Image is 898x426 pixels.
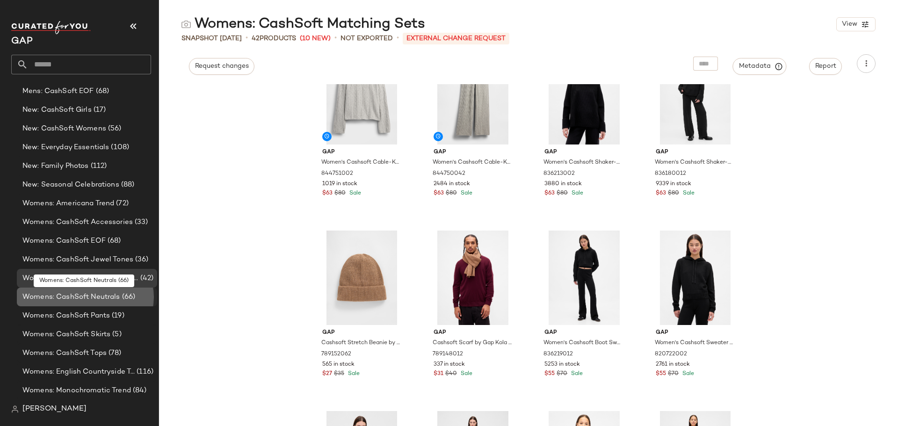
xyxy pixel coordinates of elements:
span: Gap [434,148,513,157]
span: (88) [119,180,135,190]
img: cn60724291.jpg [426,231,520,325]
span: Gap [544,148,623,157]
span: (66) [120,292,136,303]
span: $70 [668,370,679,378]
span: (19) [110,310,124,321]
span: (68) [94,86,109,97]
span: New: CashSoft Womens [22,123,106,134]
span: New: Seasonal Celebrations [22,180,119,190]
button: Report [809,58,842,75]
div: Womens: CashSoft Matching Sets [181,15,425,34]
span: Womens: English Countryside Trend [22,367,135,377]
span: Report [815,63,836,70]
span: Snapshot [DATE] [181,34,242,43]
span: Women's Cashsoft Cable-Knit Crewneck Sweater by Gap Light [PERSON_NAME] Size S [321,159,400,167]
span: Gap [322,329,401,337]
span: (42) [138,273,153,284]
span: 1019 in stock [322,180,357,188]
span: Current Company Name [11,36,33,46]
span: $63 [656,189,666,198]
span: (112) [89,161,107,172]
span: Sale [569,371,583,377]
span: Womens: CashSoft Jewel Tones [22,254,133,265]
span: • [334,33,337,44]
span: Womens: CashSoft Accessories [22,217,133,228]
span: Women's Cashsoft Shaker-Stitch Sweater Pants by Gap True Black Tall Size L [655,159,734,167]
span: (33) [133,217,148,228]
span: Gap [434,329,513,337]
span: 836213002 [543,170,575,178]
span: $55 [656,370,666,378]
span: Not Exported [340,34,393,43]
span: New: CashSoft Girls [22,105,92,116]
span: (72) [114,198,129,209]
span: $80 [334,189,346,198]
span: 820722002 [655,350,687,359]
span: • [397,33,399,44]
span: 836219012 [543,350,573,359]
span: $40 [445,370,457,378]
span: (68) [106,236,121,246]
span: 3880 in stock [544,180,582,188]
img: svg%3e [181,20,191,29]
span: (108) [109,142,129,153]
span: Cashsoft Scarf by Gap Kola Nut One Size [433,339,512,347]
span: (17) [92,105,106,116]
span: Gap [656,148,735,157]
span: $63 [544,189,555,198]
img: svg%3e [11,405,19,413]
img: cn59847707.jpg [648,231,742,325]
span: Gap [322,148,401,157]
span: 2484 in stock [434,180,470,188]
span: $63 [322,189,333,198]
span: Sale [459,190,472,196]
span: Womens: Monochromatic Trend [22,385,131,396]
img: cn59776599.jpg [315,231,409,325]
span: (5) [110,329,121,340]
span: $80 [668,189,679,198]
span: Sale [459,371,472,377]
span: Sale [348,190,361,196]
span: Womens: CashSoft EOF [22,236,106,246]
span: $55 [544,370,555,378]
span: 2761 in stock [656,361,690,369]
span: • [246,33,248,44]
span: $27 [322,370,332,378]
span: Mens: CashSoft EOF [22,86,94,97]
img: cfy_white_logo.C9jOOHJF.svg [11,21,91,34]
p: External Change Request [403,33,509,44]
span: Sale [346,371,360,377]
span: Request changes [195,63,249,70]
span: (56) [106,123,122,134]
span: (36) [133,254,149,265]
span: (116) [135,367,153,377]
span: Gap [656,329,735,337]
span: 844750042 [433,170,465,178]
span: (84) [131,385,147,396]
span: New: Family Photos [22,161,89,172]
span: Cashsoft Stretch Beanie by Gap Kola Nut One Size [321,339,400,347]
span: $70 [557,370,567,378]
span: $80 [446,189,457,198]
button: View [836,17,876,31]
img: cn59818503.jpg [537,231,631,325]
span: 789152062 [321,350,351,359]
span: 789148012 [433,350,463,359]
span: 5253 in stock [544,361,580,369]
span: 836180012 [655,170,686,178]
span: New: Everyday Essentials [22,142,109,153]
span: 337 in stock [434,361,465,369]
span: Womens: CashSoft Pants [22,310,110,321]
span: Women's Cashsoft Cable-Knit Sweater Pants by Gap Light [PERSON_NAME] Size M [433,159,512,167]
span: Sale [681,371,694,377]
span: [PERSON_NAME] [22,404,87,415]
span: Metadata [739,62,781,71]
div: Products [252,34,296,43]
span: 565 in stock [322,361,355,369]
span: Womens: CashSoft Matching Sets [22,273,138,284]
span: (10 New) [300,34,331,43]
span: Sale [570,190,583,196]
span: $31 [434,370,443,378]
span: 844751002 [321,170,353,178]
span: $80 [557,189,568,198]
